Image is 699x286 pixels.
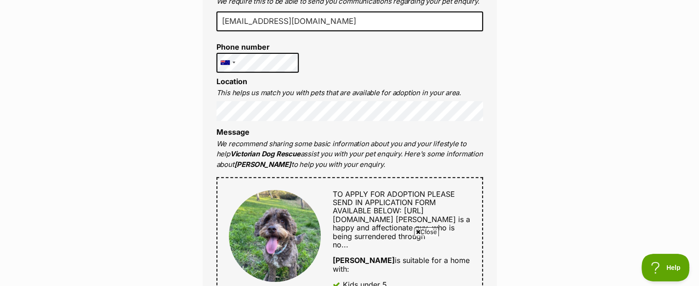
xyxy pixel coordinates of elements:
[230,149,301,158] strong: Victorian Dog Rescue
[216,88,483,98] p: This helps us match you with pets that are available for adoption in your area.
[414,227,439,236] span: Close
[216,77,247,86] label: Location
[217,53,238,72] div: Australia: +61
[127,240,573,281] iframe: Advertisement
[642,254,690,281] iframe: Help Scout Beacon - Open
[333,206,424,223] span: [URL][DOMAIN_NAME]
[333,189,455,216] span: TO APPLY FOR ADOPTION PLEASE SEND IN APPLICATION FORM AVAILABLE BELOW:
[216,139,483,170] p: We recommend sharing some basic information about you and your lifestyle to help assist you with ...
[216,127,250,137] label: Message
[234,160,291,169] strong: [PERSON_NAME]
[333,215,470,249] span: [PERSON_NAME] is a happy and affectionate guy, who is being surrendered through no...
[216,43,299,51] label: Phone number
[229,190,321,282] img: Milo Russelton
